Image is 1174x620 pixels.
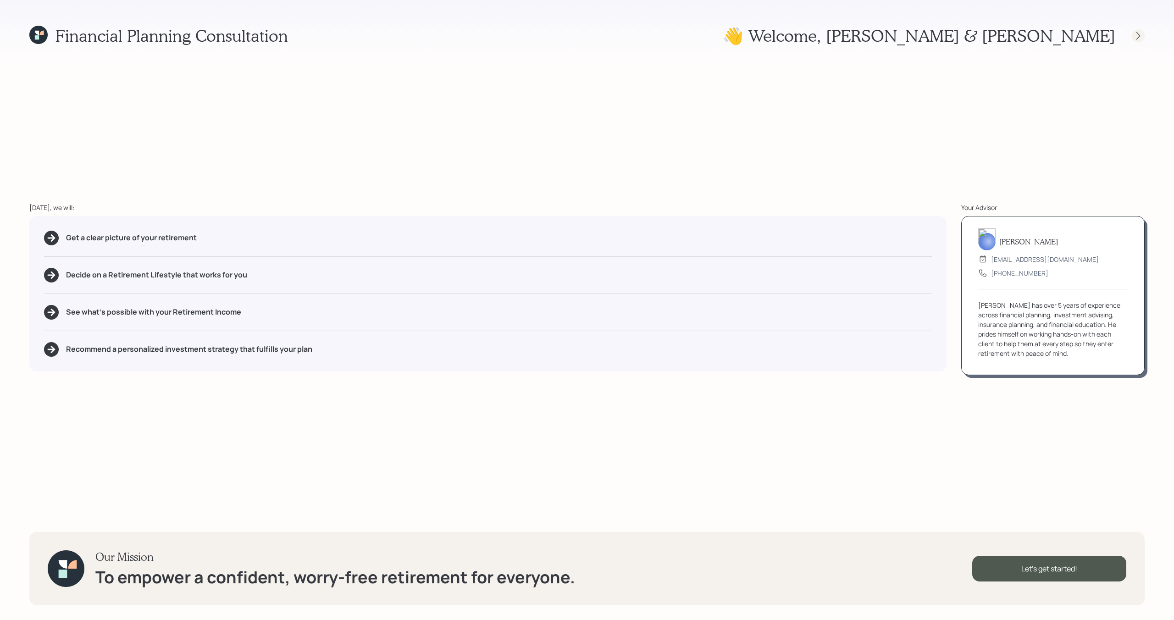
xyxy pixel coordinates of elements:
div: [DATE], we will: [29,203,947,212]
h5: Decide on a Retirement Lifestyle that works for you [66,271,247,279]
h1: To empower a confident, worry-free retirement for everyone. [95,567,575,587]
div: Your Advisor [961,203,1145,212]
h1: 👋 Welcome , [PERSON_NAME] & [PERSON_NAME] [723,26,1115,45]
h3: Our Mission [95,550,575,564]
h1: Financial Planning Consultation [55,26,288,45]
div: [EMAIL_ADDRESS][DOMAIN_NAME] [991,255,1099,264]
h5: Get a clear picture of your retirement [66,233,197,242]
div: Let's get started! [972,556,1126,581]
h5: [PERSON_NAME] [999,237,1058,246]
h5: Recommend a personalized investment strategy that fulfills your plan [66,345,312,354]
div: [PHONE_NUMBER] [991,268,1048,278]
img: michael-russo-headshot.png [978,228,996,250]
h5: See what's possible with your Retirement Income [66,308,241,316]
div: [PERSON_NAME] has over 5 years of experience across financial planning, investment advising, insu... [978,300,1128,358]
